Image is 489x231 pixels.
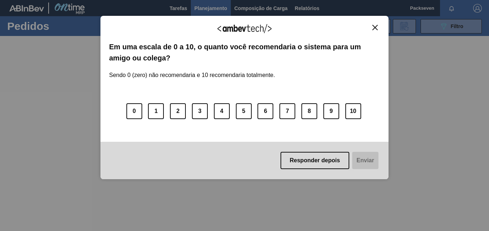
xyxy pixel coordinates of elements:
img: Logo Ambevtech [217,24,272,33]
button: 0 [126,103,142,119]
img: Close [372,25,378,30]
label: Sendo 0 (zero) não recomendaria e 10 recomendaria totalmente. [109,63,275,78]
button: 10 [345,103,361,119]
button: 1 [148,103,164,119]
button: 7 [279,103,295,119]
button: 3 [192,103,208,119]
button: 4 [214,103,230,119]
label: Em uma escala de 0 a 10, o quanto você recomendaria o sistema para um amigo ou colega? [109,41,380,63]
button: 5 [236,103,252,119]
button: Responder depois [281,152,350,169]
button: 6 [257,103,273,119]
button: 8 [301,103,317,119]
button: 9 [323,103,339,119]
button: Close [370,24,380,31]
button: 2 [170,103,186,119]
